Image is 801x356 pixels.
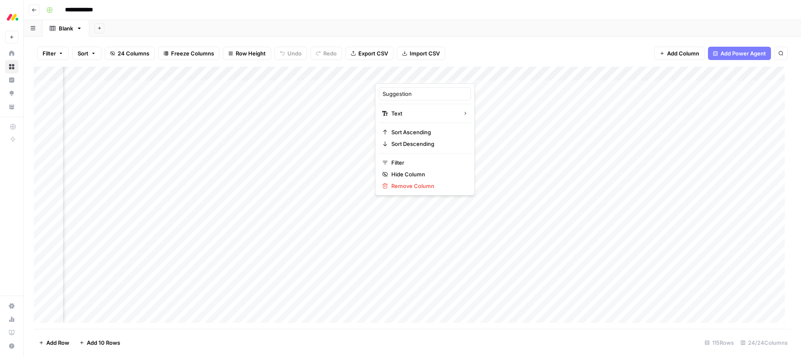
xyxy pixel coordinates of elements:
button: Add Power Agent [708,47,771,60]
span: Add Row [46,338,69,347]
span: Add Column [667,49,699,58]
span: Sort Ascending [391,128,464,136]
button: Import CSV [397,47,445,60]
span: Row Height [236,49,266,58]
button: Help + Support [5,339,18,353]
button: Filter [37,47,69,60]
div: 24/24 Columns [737,336,791,349]
a: Usage [5,313,18,326]
span: Filter [391,158,464,167]
button: Export CSV [345,47,393,60]
button: Row Height [223,47,271,60]
span: 24 Columns [118,49,149,58]
span: Redo [323,49,337,58]
button: 24 Columns [105,47,155,60]
span: Add 10 Rows [87,338,120,347]
button: Add Row [34,336,74,349]
span: Filter [43,49,56,58]
span: Freeze Columns [171,49,214,58]
span: Text [391,109,456,118]
button: Sort [72,47,101,60]
a: Blank [43,20,89,37]
a: Your Data [5,100,18,113]
a: Settings [5,299,18,313]
button: Add Column [654,47,705,60]
button: Redo [310,47,342,60]
span: Import CSV [410,49,440,58]
span: Remove Column [391,182,464,190]
a: Learning Hub [5,326,18,339]
span: Export CSV [358,49,388,58]
button: Workspace: Monday.com [5,7,18,28]
span: Sort Descending [391,140,464,148]
button: Freeze Columns [158,47,219,60]
span: Sort [78,49,88,58]
img: Monday.com Logo [5,10,20,25]
span: Add Power Agent [720,49,766,58]
a: Opportunities [5,87,18,100]
a: Browse [5,60,18,73]
div: 115 Rows [701,336,737,349]
div: Blank [59,24,73,33]
button: Undo [275,47,307,60]
a: Home [5,47,18,60]
span: Undo [287,49,302,58]
a: Insights [5,73,18,87]
button: Add 10 Rows [74,336,125,349]
span: Hide Column [391,170,464,178]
